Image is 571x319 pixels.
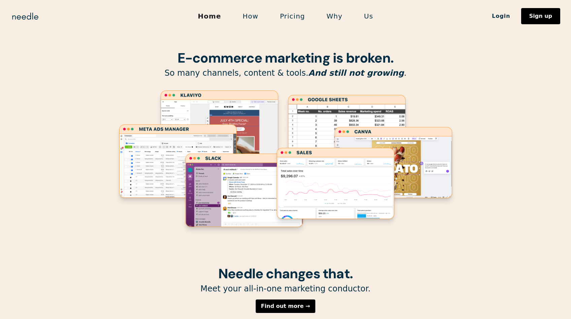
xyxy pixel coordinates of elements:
a: Why [316,9,353,23]
div: Find out more → [261,304,310,309]
div: Sign up [529,13,552,19]
strong: Needle changes that. [218,265,353,282]
a: Us [353,9,384,23]
em: And still not growing [308,68,404,78]
a: Find out more → [256,299,316,313]
p: So many channels, content & tools. . [114,68,457,78]
a: How [232,9,269,23]
a: Home [187,9,232,23]
a: Login [481,10,521,22]
a: Pricing [269,9,316,23]
p: Meet your all-in-one marketing conductor. [114,284,457,294]
a: Sign up [521,8,560,24]
strong: E-commerce marketing is broken. [178,49,393,67]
